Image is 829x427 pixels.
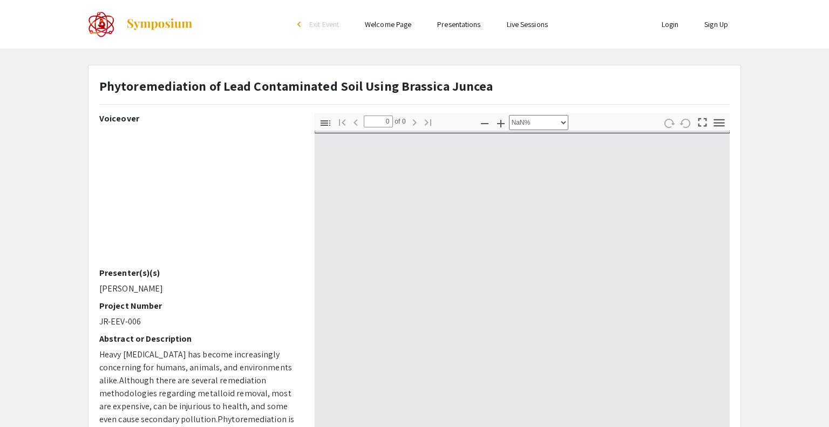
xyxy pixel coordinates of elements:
[99,315,298,328] p: JR-EEV-006
[405,114,424,130] button: Next Page
[677,115,695,131] button: Rotate Counterclockwise
[99,282,298,295] p: [PERSON_NAME]
[126,18,193,31] img: Symposium by ForagerOne
[704,19,728,29] a: Sign Up
[393,116,406,127] span: of 0
[99,375,291,425] span: Although there are several remediation methodologies regarding metalloid removal, most are expens...
[662,19,679,29] a: Login
[99,362,292,386] span: ncerning for humans, animals, and environments alike.
[365,19,411,29] a: Welcome Page
[364,116,393,127] input: Page
[309,19,339,29] span: Exit Event
[346,114,365,130] button: Previous Page
[475,115,494,131] button: Zoom Out
[710,115,729,131] button: Tools
[694,113,712,129] button: Switch to Presentation Mode
[660,115,678,131] button: Rotate Clockwise
[437,19,480,29] a: Presentations
[333,114,351,130] button: Go to First Page
[99,128,298,268] iframe: Phytoremediation Brassica Juncea - Mathangi Kurup
[316,115,335,131] button: Toggle Sidebar
[509,115,568,130] select: Zoom
[99,334,298,344] h2: Abstract or Description
[99,77,493,94] strong: Phytoremediation of Lead Contaminated Soil Using Brassica Juncea
[419,114,437,130] button: Go to Last Page
[507,19,548,29] a: Live Sessions
[99,268,298,278] h2: Presenter(s)(s)
[99,349,280,373] span: Heavy [MEDICAL_DATA] has become increasingly co
[297,21,304,28] div: arrow_back_ios
[88,11,115,38] img: The 2022 CoorsTek Denver Metro Regional Science and Engineering Fair
[88,11,193,38] a: The 2022 CoorsTek Denver Metro Regional Science and Engineering Fair
[99,301,298,311] h2: Project Number
[99,113,298,124] h2: Voiceover
[492,115,510,131] button: Zoom In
